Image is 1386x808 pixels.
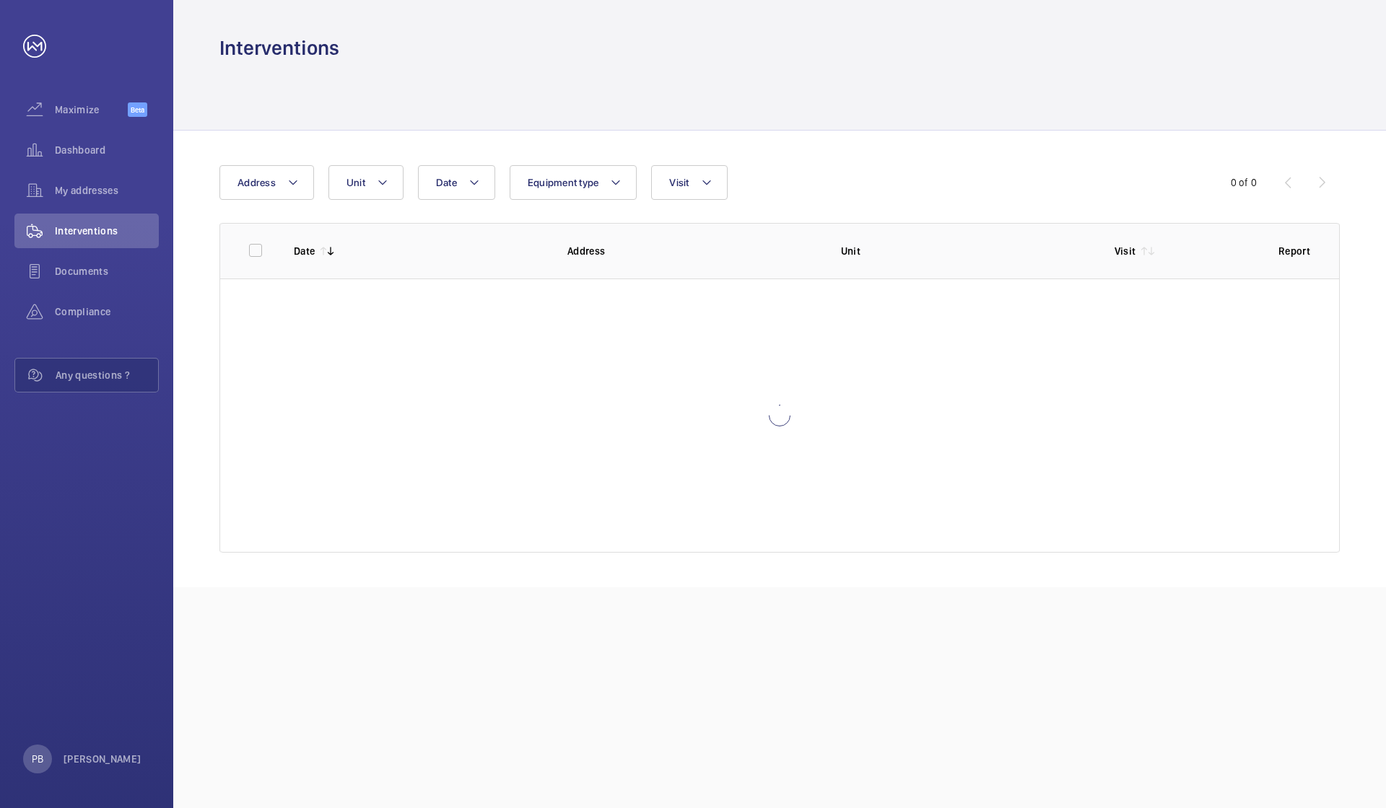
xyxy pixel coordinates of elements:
[1115,244,1136,258] p: Visit
[55,304,159,319] span: Compliance
[651,165,727,200] button: Visit
[841,244,1091,258] p: Unit
[55,143,159,157] span: Dashboard
[528,177,599,188] span: Equipment type
[237,177,276,188] span: Address
[64,752,141,766] p: [PERSON_NAME]
[328,165,404,200] button: Unit
[346,177,365,188] span: Unit
[55,102,128,117] span: Maximize
[219,35,339,61] h1: Interventions
[219,165,314,200] button: Address
[128,102,147,117] span: Beta
[510,165,637,200] button: Equipment type
[567,244,818,258] p: Address
[1278,244,1310,258] p: Report
[436,177,457,188] span: Date
[56,368,158,382] span: Any questions ?
[294,244,315,258] p: Date
[55,183,159,198] span: My addresses
[55,264,159,278] span: Documents
[418,165,495,200] button: Date
[1231,175,1257,190] div: 0 of 0
[55,224,159,238] span: Interventions
[32,752,43,766] p: PB
[669,177,689,188] span: Visit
